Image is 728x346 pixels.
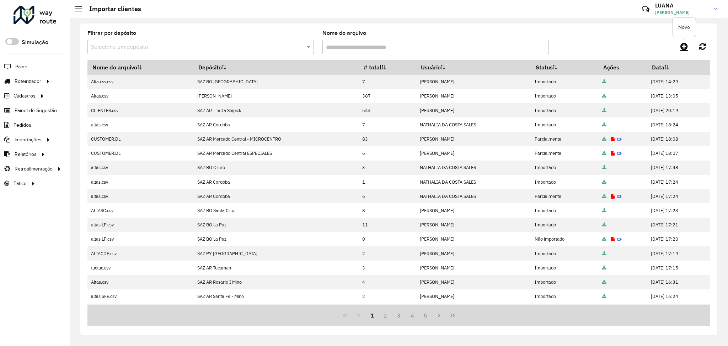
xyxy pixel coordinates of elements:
a: Reimportar [617,136,622,142]
td: [DATE] 18:07 [647,146,710,161]
td: [PERSON_NAME] [416,218,531,232]
td: NATHALIA DA COSTA SALES [416,117,531,132]
td: SAZ BO [GEOGRAPHIC_DATA] [194,304,359,318]
a: Arquivo completo [602,193,606,199]
th: Status [531,60,599,75]
td: [DATE] 17:15 [647,261,710,275]
td: [PERSON_NAME] [416,246,531,261]
button: 4 [406,309,419,322]
td: [PERSON_NAME] [416,103,531,117]
th: Nome do arquivo [87,60,194,75]
td: 0 [359,232,416,246]
a: Reimportar [617,193,622,199]
span: [PERSON_NAME] [655,9,708,16]
td: 6 [359,189,416,203]
td: SAZ BO Oruro [194,161,359,175]
td: altas.csv [87,117,194,132]
td: Importado [531,304,599,318]
div: Novo [673,18,696,37]
a: Reimportar [617,236,622,242]
td: SAZ AR Mercado Central ESPECIALES [194,146,359,161]
td: Importado [531,261,599,275]
td: tuctuc.csv [87,261,194,275]
td: [DATE] 17:24 [647,175,710,189]
td: SAZ AR - TaDa Shipick [194,103,359,117]
td: SAZ PY [GEOGRAPHIC_DATA] [194,246,359,261]
td: altas.csv [87,304,194,318]
a: Arquivo completo [602,208,606,214]
td: [DATE] 20:20 [647,304,710,318]
td: SAZ BO La Paz [194,218,359,232]
button: Next Page [432,309,446,322]
td: 544 [359,103,416,117]
td: Importado [531,75,599,89]
span: Importações [15,136,42,143]
td: [PERSON_NAME] [416,232,531,246]
a: Exibir log de erros [611,136,615,142]
a: Arquivo completo [602,79,606,85]
span: Pedidos [14,121,31,129]
td: altas.csv [87,161,194,175]
td: 3 [359,161,416,175]
span: Roteirizador [15,78,41,85]
a: Arquivo completo [602,93,606,99]
td: 8 [359,203,416,217]
a: Arquivo completo [602,164,606,171]
th: Ações [598,60,647,75]
a: Reimportar [617,150,622,156]
td: [DATE] 17:21 [647,218,710,232]
td: SAZ AR Santa Fe - Mino [194,289,359,304]
td: 4 [359,275,416,289]
td: SAZ BO Santa Cruz [194,203,359,217]
td: altas LP.csv [87,218,194,232]
td: CLIENTES.csv [87,103,194,117]
button: 1 [365,309,379,322]
button: 5 [419,309,433,322]
td: Alta.csv.csv [87,75,194,89]
td: Importado [531,203,599,217]
td: SAZ AR Tucuman [194,261,359,275]
td: SAZ AR Cordoba [194,117,359,132]
td: Importado [531,117,599,132]
a: Arquivo completo [602,179,606,185]
td: altas.csv [87,175,194,189]
td: [PERSON_NAME] [416,261,531,275]
td: SAZ AR Rosario I Mino [194,275,359,289]
td: 7 [359,75,416,89]
a: Arquivo completo [602,293,606,299]
td: Importado [531,246,599,261]
label: Simulação [22,38,48,47]
th: Data [647,60,710,75]
td: Parcialmente [531,189,599,203]
td: Importado [531,275,599,289]
td: [DATE] 18:24 [647,117,710,132]
td: 7 [359,117,416,132]
td: [DATE] 17:23 [647,203,710,217]
td: ALTACDE.csv [87,246,194,261]
td: Importado [531,289,599,304]
td: 2 [359,246,416,261]
td: [PERSON_NAME] [416,203,531,217]
td: SAZ AR Cordoba [194,189,359,203]
td: [DATE] 16:31 [647,275,710,289]
td: CUSTOMER.DL [87,146,194,161]
span: Retroalimentação [15,165,53,173]
button: 3 [392,309,406,322]
td: Altas.csv [87,275,194,289]
td: [DATE] 17:48 [647,161,710,175]
td: altas.csv [87,189,194,203]
td: SAZ AR Mercado Central - MICROCENTRO [194,132,359,146]
td: 1 [359,175,416,189]
td: SAZ BO [GEOGRAPHIC_DATA] [194,75,359,89]
a: Arquivo completo [602,251,606,257]
td: Importado [531,175,599,189]
a: Arquivo completo [602,122,606,128]
span: Painel [15,63,28,70]
a: Arquivo completo [602,265,606,271]
td: Parcialmente [531,146,599,161]
td: Importado [531,103,599,117]
td: [DATE] 18:08 [647,132,710,146]
label: Filtrar por depósito [87,29,136,37]
td: 10 [359,304,416,318]
a: Arquivo completo [602,150,606,156]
